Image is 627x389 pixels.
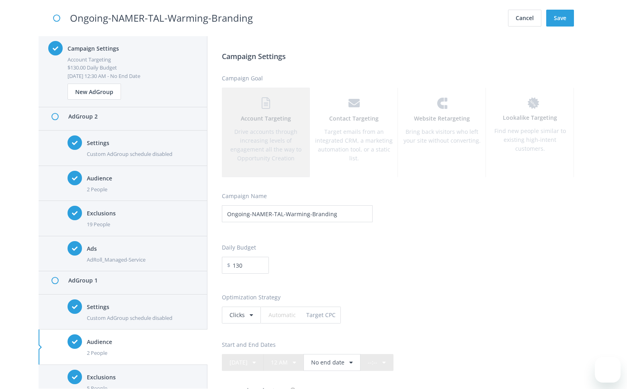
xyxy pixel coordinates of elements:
[315,114,393,123] p: Contact Targeting
[87,244,198,253] h4: Ads
[87,139,198,147] h4: Settings
[315,127,393,163] p: Target emails from an integrated CRM, a marketing automation tool, or a static list.
[360,354,393,371] div: --:--
[68,112,186,121] p: AdGroup 2
[546,10,574,27] button: Save
[595,357,621,383] iframe: Button to launch messaging window
[524,94,542,113] span: New
[222,243,256,252] label: Daily Budget
[491,113,569,122] p: Lookalike Targeting
[222,51,574,62] h3: Campaign Settings
[87,220,198,228] div: 19 People
[222,354,264,371] button: [DATE]
[70,10,253,26] h2: Ongoing-NAMER-TAL-Warming-Branding
[227,127,305,163] p: Drive accounts through increasing levels of engagement all the way to Opportunity Creation
[87,338,198,346] h4: Audience
[491,127,569,153] p: Find new people similar to existing high-intent customers.
[87,256,198,264] div: AdRoll_Managed-Service
[303,354,361,371] button: No end date
[68,276,186,285] p: AdGroup 1
[87,150,198,158] div: Custom AdGroup schedule disabled
[222,293,302,302] div: Optimization Strategy
[403,114,481,123] p: Website Retargeting
[229,311,245,319] div: clicks
[222,192,267,201] label: Campaign Name
[68,72,198,80] div: [DATE] 12:30 AM - No End Date
[68,55,198,63] div: Account Targeting
[222,340,276,349] label: Start and End Dates
[68,44,198,53] h4: Campaign Settings
[508,10,541,27] button: Cancel
[87,209,198,218] h4: Exclusions
[68,84,121,100] button: New AdGroup
[222,257,230,274] span: $
[222,307,261,323] div: clicks
[87,185,198,193] div: 2 People
[87,349,198,357] div: 2 People
[87,303,198,311] h4: Settings
[87,373,198,382] h4: Exclusions
[227,114,305,123] p: Account Targeting
[87,174,198,183] h4: Audience
[222,74,263,83] label: Campaign Goal
[403,127,481,145] p: Bring back visitors who left your site without converting.
[263,354,304,371] div: 12 AM
[306,307,341,323] span: Target CPC
[266,307,306,323] input: Automatic
[68,63,198,72] div: $130.00 Daily Budget
[87,314,198,322] div: Custom AdGroup schedule disabled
